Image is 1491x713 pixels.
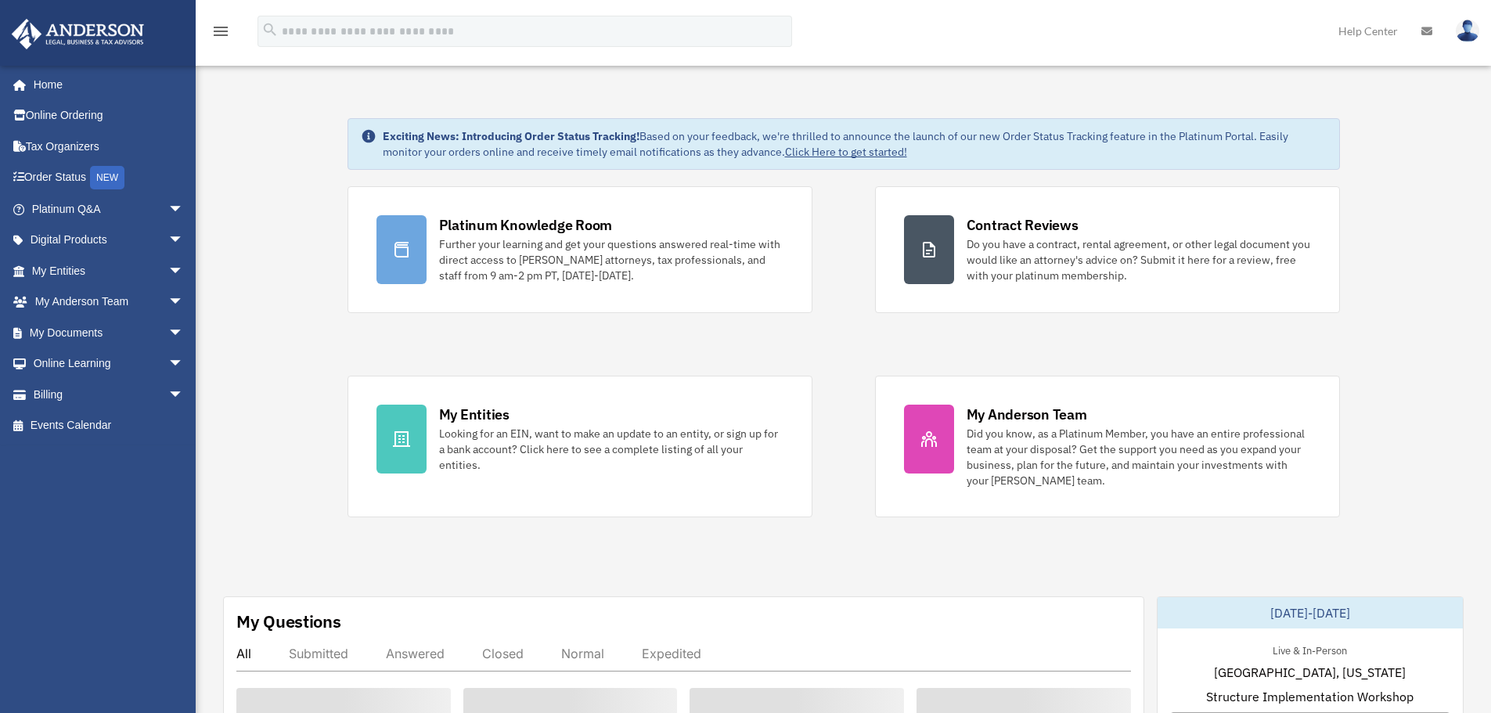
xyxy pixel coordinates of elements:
a: Home [11,69,200,100]
a: Online Learningarrow_drop_down [11,348,207,380]
div: My Anderson Team [967,405,1087,424]
i: menu [211,22,230,41]
span: arrow_drop_down [168,348,200,380]
div: Looking for an EIN, want to make an update to an entity, or sign up for a bank account? Click her... [439,426,783,473]
div: Answered [386,646,445,661]
span: Structure Implementation Workshop [1206,687,1414,706]
a: My Entitiesarrow_drop_down [11,255,207,286]
a: Digital Productsarrow_drop_down [11,225,207,256]
div: Contract Reviews [967,215,1079,235]
a: Billingarrow_drop_down [11,379,207,410]
div: My Entities [439,405,510,424]
a: Contract Reviews Do you have a contract, rental agreement, or other legal document you would like... [875,186,1340,313]
div: Live & In-Person [1260,641,1360,657]
div: Based on your feedback, we're thrilled to announce the launch of our new Order Status Tracking fe... [383,128,1327,160]
a: Platinum Q&Aarrow_drop_down [11,193,207,225]
div: Further your learning and get your questions answered real-time with direct access to [PERSON_NAM... [439,236,783,283]
div: NEW [90,166,124,189]
a: My Entities Looking for an EIN, want to make an update to an entity, or sign up for a bank accoun... [348,376,812,517]
span: arrow_drop_down [168,379,200,411]
strong: Exciting News: Introducing Order Status Tracking! [383,129,639,143]
span: arrow_drop_down [168,317,200,349]
i: search [261,21,279,38]
span: arrow_drop_down [168,225,200,257]
div: All [236,646,251,661]
span: arrow_drop_down [168,286,200,319]
a: menu [211,27,230,41]
a: Tax Organizers [11,131,207,162]
div: [DATE]-[DATE] [1158,597,1463,628]
a: Click Here to get started! [785,145,907,159]
img: Anderson Advisors Platinum Portal [7,19,149,49]
a: Online Ordering [11,100,207,131]
span: arrow_drop_down [168,255,200,287]
div: Do you have a contract, rental agreement, or other legal document you would like an attorney's ad... [967,236,1311,283]
a: Order StatusNEW [11,162,207,194]
span: [GEOGRAPHIC_DATA], [US_STATE] [1214,663,1406,682]
div: Platinum Knowledge Room [439,215,613,235]
div: Expedited [642,646,701,661]
a: My Anderson Teamarrow_drop_down [11,286,207,318]
a: Platinum Knowledge Room Further your learning and get your questions answered real-time with dire... [348,186,812,313]
a: Events Calendar [11,410,207,441]
div: Closed [482,646,524,661]
div: Did you know, as a Platinum Member, you have an entire professional team at your disposal? Get th... [967,426,1311,488]
a: My Anderson Team Did you know, as a Platinum Member, you have an entire professional team at your... [875,376,1340,517]
div: Submitted [289,646,348,661]
div: My Questions [236,610,341,633]
span: arrow_drop_down [168,193,200,225]
div: Normal [561,646,604,661]
img: User Pic [1456,20,1479,42]
a: My Documentsarrow_drop_down [11,317,207,348]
